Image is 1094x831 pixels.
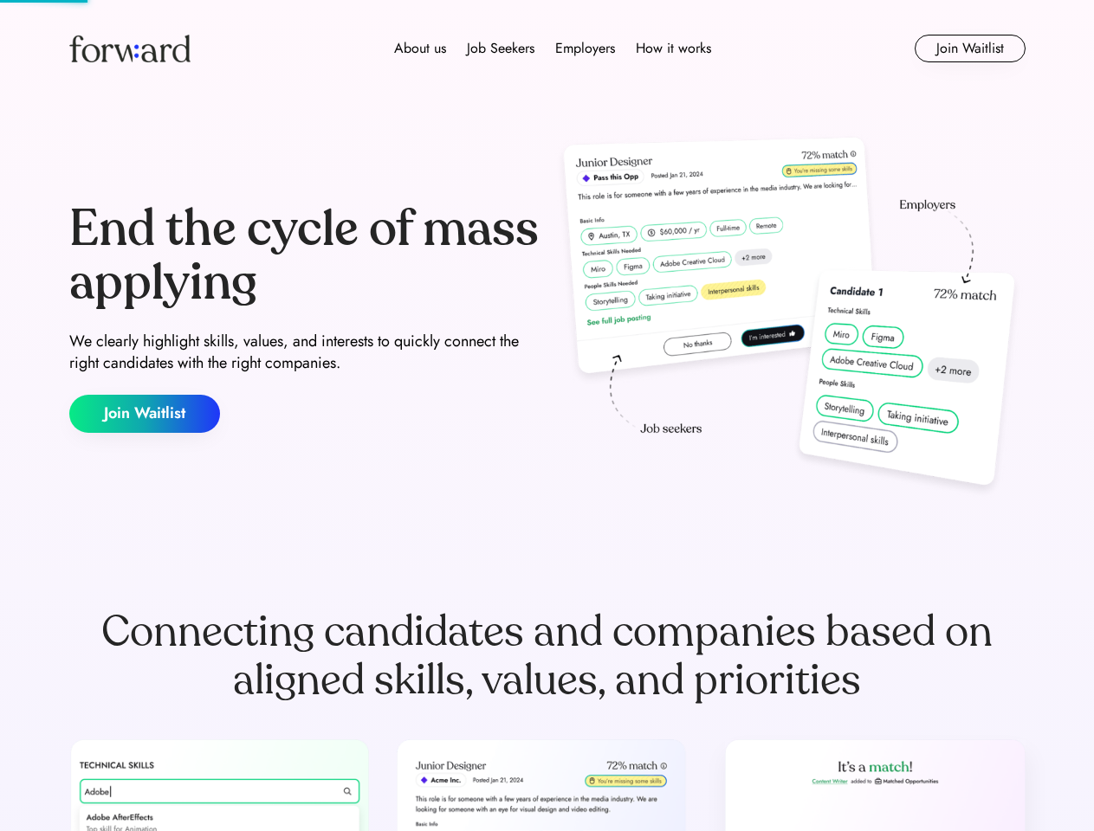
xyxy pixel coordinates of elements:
div: We clearly highlight skills, values, and interests to quickly connect the right candidates with t... [69,331,541,374]
div: Employers [555,38,615,59]
div: Job Seekers [467,38,534,59]
div: About us [394,38,446,59]
img: hero-image.png [554,132,1026,504]
div: How it works [636,38,711,59]
div: Connecting candidates and companies based on aligned skills, values, and priorities [69,608,1026,705]
img: Forward logo [69,35,191,62]
button: Join Waitlist [69,395,220,433]
button: Join Waitlist [915,35,1026,62]
div: End the cycle of mass applying [69,203,541,309]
